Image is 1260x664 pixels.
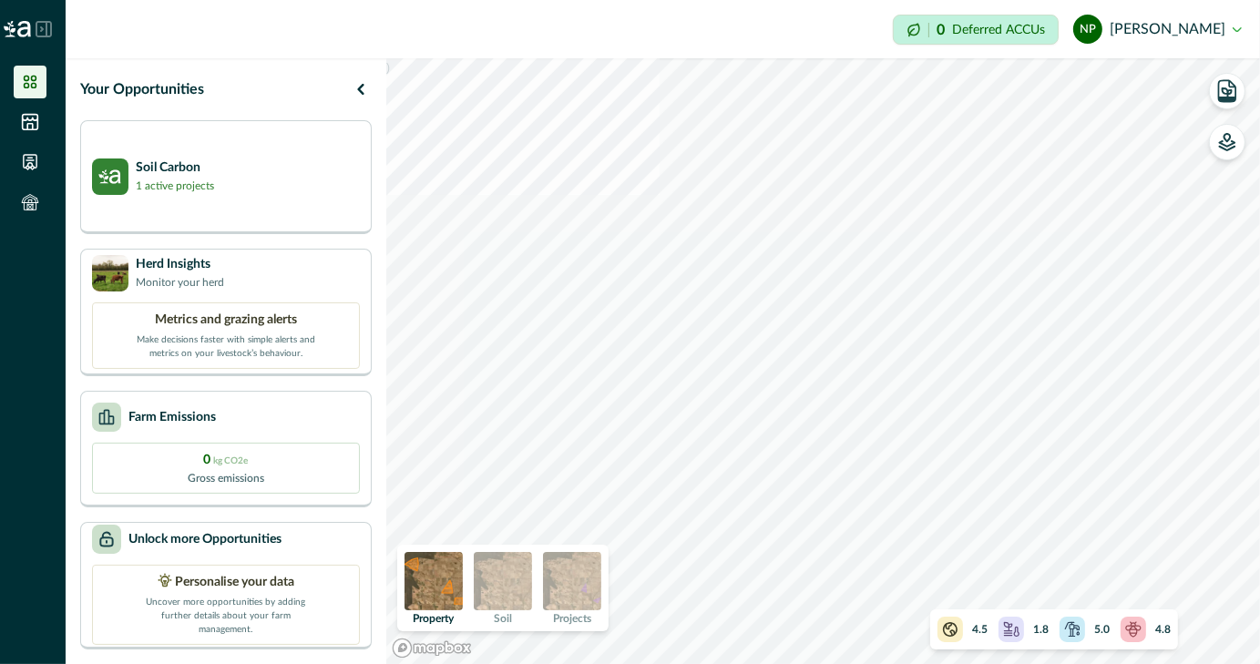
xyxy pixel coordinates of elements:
[972,621,988,638] p: 4.5
[494,613,512,624] p: Soil
[952,23,1045,36] p: Deferred ACCUs
[80,78,204,100] p: Your Opportunities
[1033,621,1049,638] p: 1.8
[405,552,463,610] img: property preview
[204,451,249,470] p: 0
[1073,7,1242,51] button: nick pearce[PERSON_NAME]
[937,23,945,37] p: 0
[136,274,224,291] p: Monitor your herd
[128,408,216,427] p: Farm Emissions
[136,158,214,178] p: Soil Carbon
[543,552,601,610] img: projects preview
[128,530,282,549] p: Unlock more Opportunities
[1094,621,1110,638] p: 5.0
[135,330,317,361] p: Make decisions faster with simple alerts and metrics on your livestock’s behaviour.
[1155,621,1171,638] p: 4.8
[553,613,591,624] p: Projects
[188,470,264,486] p: Gross emissions
[214,456,249,465] span: kg CO2e
[474,552,532,610] img: soil preview
[155,311,297,330] p: Metrics and grazing alerts
[4,21,31,37] img: Logo
[176,573,295,592] p: Personalise your data
[135,592,317,637] p: Uncover more opportunities by adding further details about your farm management.
[414,613,455,624] p: Property
[136,178,214,194] p: 1 active projects
[392,638,472,659] a: Mapbox logo
[136,255,224,274] p: Herd Insights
